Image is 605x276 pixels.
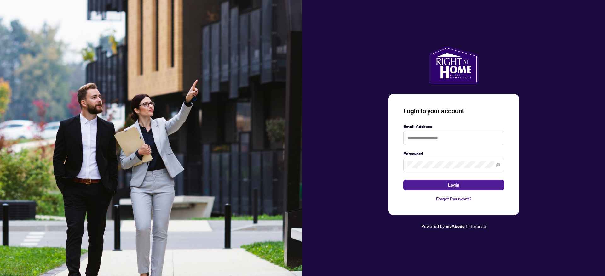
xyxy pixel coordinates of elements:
label: Password [403,150,504,157]
span: Powered by [421,223,445,229]
a: Forgot Password? [403,195,504,202]
img: ma-logo [429,46,478,84]
button: Login [403,180,504,190]
h3: Login to your account [403,107,504,115]
a: myAbode [446,223,465,230]
span: eye-invisible [496,163,500,167]
label: Email Address [403,123,504,130]
span: Login [448,180,459,190]
span: Enterprise [466,223,486,229]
